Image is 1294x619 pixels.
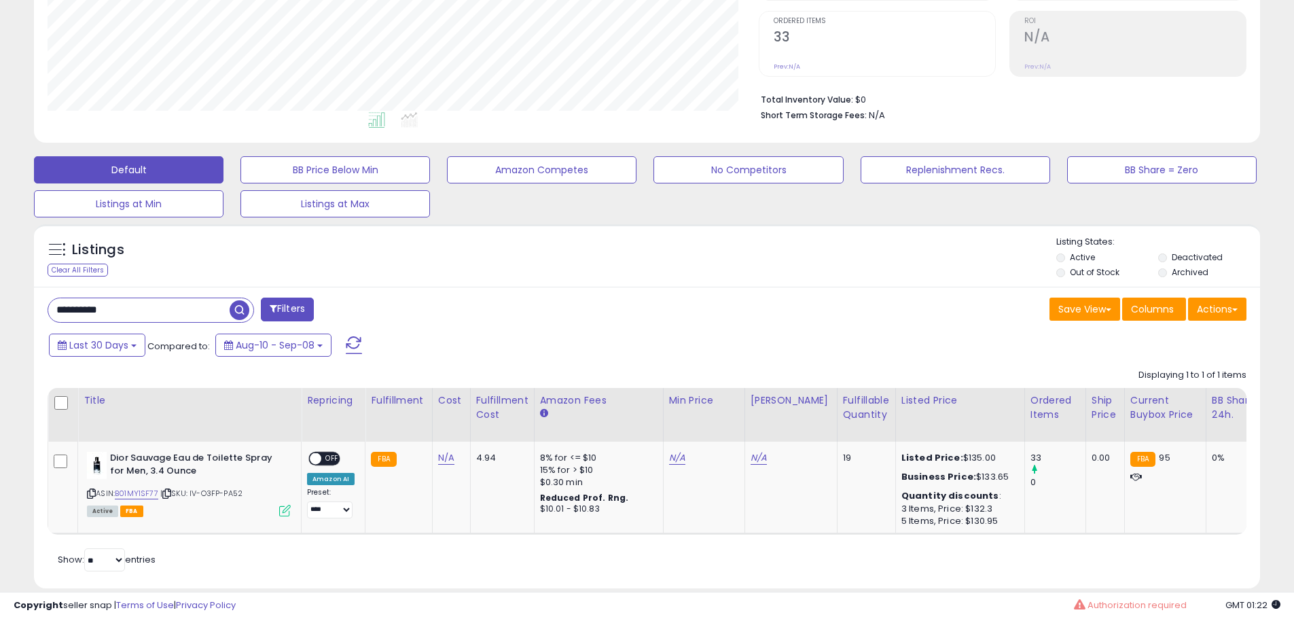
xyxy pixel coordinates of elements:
[34,190,223,217] button: Listings at Min
[1225,599,1280,612] span: 2025-10-10 01:22 GMT
[540,476,653,489] div: $0.30 min
[215,334,331,357] button: Aug-10 - Sep-08
[84,393,295,408] div: Title
[1070,251,1095,263] label: Active
[48,264,108,277] div: Clear All Filters
[901,452,1014,464] div: $135.00
[1092,452,1114,464] div: 0.00
[540,492,629,503] b: Reduced Prof. Rng.
[1159,451,1170,464] span: 95
[87,452,291,515] div: ASIN:
[901,471,1014,483] div: $133.65
[240,156,430,183] button: BB Price Below Min
[69,338,128,352] span: Last 30 Days
[1030,393,1080,422] div: Ordered Items
[321,453,343,465] span: OFF
[540,464,653,476] div: 15% for > $10
[751,451,767,465] a: N/A
[438,451,454,465] a: N/A
[1188,298,1246,321] button: Actions
[110,452,275,480] b: Dior Sauvage Eau de Toilette Spray for Men, 3.4 Ounce
[1067,156,1257,183] button: BB Share = Zero
[116,599,174,612] a: Terms of Use
[14,599,236,612] div: seller snap | |
[87,506,118,517] span: All listings currently available for purchase on Amazon
[176,599,236,612] a: Privacy Policy
[1130,452,1155,467] small: FBA
[1024,63,1051,71] small: Prev: N/A
[87,452,107,479] img: 21OPAnezVhL._SL40_.jpg
[49,334,145,357] button: Last 30 Days
[307,393,359,408] div: Repricing
[115,488,158,499] a: B01MY1SF77
[540,503,653,515] div: $10.01 - $10.83
[1212,452,1257,464] div: 0%
[669,393,739,408] div: Min Price
[843,393,890,422] div: Fulfillable Quantity
[307,473,355,485] div: Amazon AI
[72,241,124,260] h5: Listings
[1172,266,1208,278] label: Archived
[901,393,1019,408] div: Listed Price
[1024,18,1246,25] span: ROI
[261,298,314,321] button: Filters
[901,451,963,464] b: Listed Price:
[669,451,685,465] a: N/A
[1024,29,1246,48] h2: N/A
[901,503,1014,515] div: 3 Items, Price: $132.3
[1131,302,1174,316] span: Columns
[774,18,995,25] span: Ordered Items
[1092,393,1119,422] div: Ship Price
[240,190,430,217] button: Listings at Max
[540,393,658,408] div: Amazon Fees
[869,109,885,122] span: N/A
[761,90,1236,107] li: $0
[34,156,223,183] button: Default
[476,393,528,422] div: Fulfillment Cost
[1049,298,1120,321] button: Save View
[14,599,63,612] strong: Copyright
[774,29,995,48] h2: 33
[307,488,355,518] div: Preset:
[371,452,396,467] small: FBA
[761,109,867,121] b: Short Term Storage Fees:
[843,452,885,464] div: 19
[1138,369,1246,382] div: Displaying 1 to 1 of 1 items
[774,63,800,71] small: Prev: N/A
[1212,393,1261,422] div: BB Share 24h.
[371,393,426,408] div: Fulfillment
[761,94,853,105] b: Total Inventory Value:
[653,156,843,183] button: No Competitors
[901,490,1014,502] div: :
[1172,251,1223,263] label: Deactivated
[236,338,314,352] span: Aug-10 - Sep-08
[540,452,653,464] div: 8% for <= $10
[751,393,831,408] div: [PERSON_NAME]
[120,506,143,517] span: FBA
[1122,298,1186,321] button: Columns
[540,408,548,420] small: Amazon Fees.
[901,515,1014,527] div: 5 Items, Price: $130.95
[1030,476,1085,489] div: 0
[147,340,210,353] span: Compared to:
[58,553,156,566] span: Show: entries
[861,156,1050,183] button: Replenishment Recs.
[1056,236,1260,249] p: Listing States:
[1070,266,1119,278] label: Out of Stock
[1130,393,1200,422] div: Current Buybox Price
[901,470,976,483] b: Business Price:
[476,452,524,464] div: 4.94
[447,156,636,183] button: Amazon Competes
[901,489,999,502] b: Quantity discounts
[160,488,242,499] span: | SKU: IV-O3FP-PA52
[1030,452,1085,464] div: 33
[438,393,465,408] div: Cost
